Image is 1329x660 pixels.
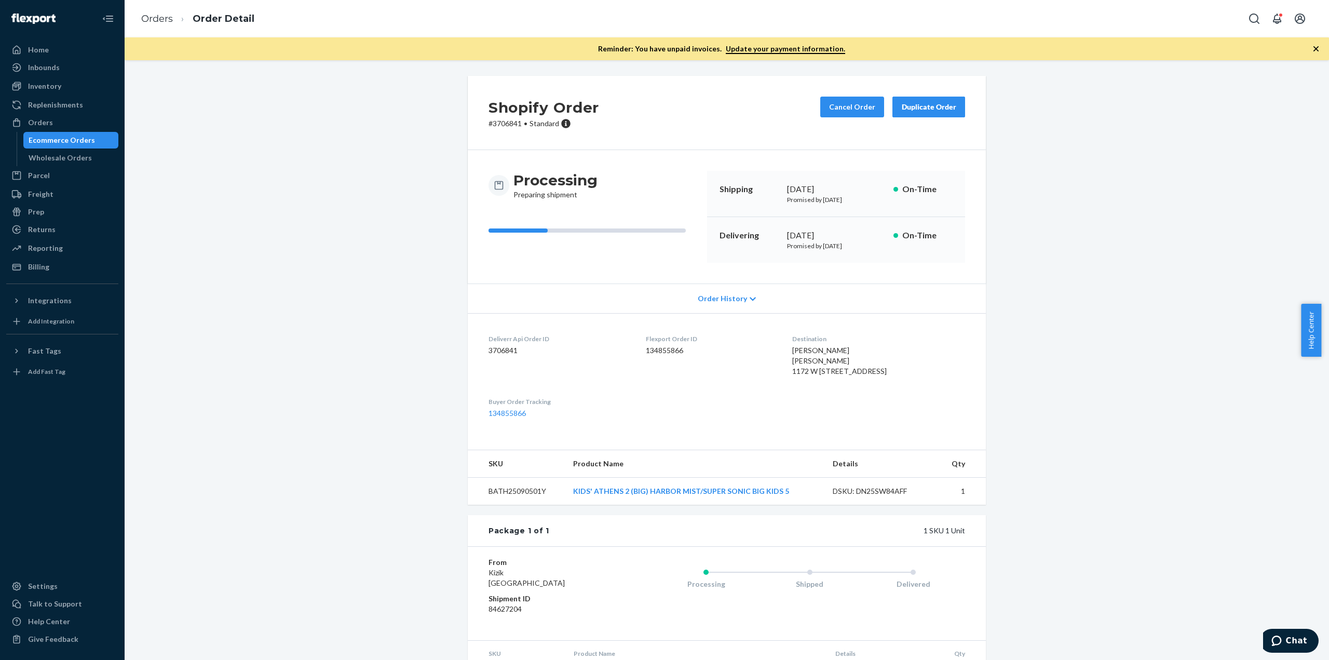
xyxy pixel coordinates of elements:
ol: breadcrumbs [133,4,263,34]
p: On-Time [902,183,953,195]
button: Open Search Box [1244,8,1265,29]
img: Flexport logo [11,14,56,24]
div: Billing [28,262,49,272]
button: Integrations [6,292,118,309]
div: Package 1 of 1 [489,526,549,536]
dt: Deliverr Api Order ID [489,334,629,343]
dt: Buyer Order Tracking [489,397,629,406]
dt: From [489,557,613,568]
iframe: Opens a widget where you can chat to one of our agents [1263,629,1319,655]
div: [DATE] [787,230,885,241]
button: Give Feedback [6,631,118,648]
p: # 3706841 [489,118,599,129]
button: Talk to Support [6,596,118,612]
h2: Shopify Order [489,97,599,118]
div: [DATE] [787,183,885,195]
a: Orders [6,114,118,131]
button: Close Navigation [98,8,118,29]
a: Inventory [6,78,118,95]
dt: Destination [792,334,965,343]
div: Prep [28,207,44,217]
a: Help Center [6,613,118,630]
td: BATH25090501Y [468,478,565,505]
div: Orders [28,117,53,128]
th: Product Name [565,450,824,478]
p: Shipping [720,183,779,195]
div: Returns [28,224,56,235]
a: Add Integration [6,313,118,330]
div: Processing [654,579,758,589]
div: Shipped [758,579,862,589]
a: Returns [6,221,118,238]
div: Inventory [28,81,61,91]
h3: Processing [513,171,598,190]
p: Promised by [DATE] [787,241,885,250]
span: Order History [698,293,747,304]
a: Orders [141,13,173,24]
div: Add Fast Tag [28,367,65,376]
span: Kizik [GEOGRAPHIC_DATA] [489,568,565,587]
button: Fast Tags [6,343,118,359]
a: KIDS' ATHENS 2 (BIG) HARBOR MIST/SUPER SONIC BIG KIDS 5 [573,487,789,495]
div: Duplicate Order [901,102,956,112]
div: Integrations [28,295,72,306]
div: Preparing shipment [513,171,598,200]
div: Wholesale Orders [29,153,92,163]
span: [PERSON_NAME] [PERSON_NAME] 1172 W [STREET_ADDRESS] [792,346,887,375]
span: Standard [530,119,559,128]
div: Parcel [28,170,50,181]
th: SKU [468,450,565,478]
a: Reporting [6,240,118,257]
a: Prep [6,204,118,220]
a: Home [6,42,118,58]
dd: 3706841 [489,345,629,356]
p: Promised by [DATE] [787,195,885,204]
dt: Shipment ID [489,594,613,604]
dd: 134855866 [646,345,776,356]
div: Freight [28,189,53,199]
div: Give Feedback [28,634,78,644]
div: Reporting [28,243,63,253]
div: DSKU: DN25SW84AFF [833,486,930,496]
p: Reminder: You have unpaid invoices. [598,44,845,54]
a: Update your payment information. [726,44,845,54]
button: Duplicate Order [892,97,965,117]
div: Talk to Support [28,599,82,609]
div: Add Integration [28,317,74,326]
a: 134855866 [489,409,526,417]
div: 1 SKU 1 Unit [549,526,965,536]
a: Wholesale Orders [23,150,119,166]
td: 1 [938,478,986,505]
div: Ecommerce Orders [29,135,95,145]
a: Inbounds [6,59,118,76]
div: Fast Tags [28,346,61,356]
button: Cancel Order [820,97,884,117]
div: Replenishments [28,100,83,110]
a: Billing [6,259,118,275]
span: • [524,119,527,128]
dt: Flexport Order ID [646,334,776,343]
th: Details [824,450,939,478]
div: Home [28,45,49,55]
a: Freight [6,186,118,203]
a: Add Fast Tag [6,363,118,380]
a: Settings [6,578,118,595]
a: Parcel [6,167,118,184]
div: Inbounds [28,62,60,73]
a: Replenishments [6,97,118,113]
p: Delivering [720,230,779,241]
th: Qty [938,450,986,478]
button: Open account menu [1290,8,1310,29]
div: Help Center [28,616,70,627]
a: Order Detail [193,13,254,24]
button: Help Center [1301,304,1321,357]
p: On-Time [902,230,953,241]
dd: 84627204 [489,604,613,614]
a: Ecommerce Orders [23,132,119,149]
div: Settings [28,581,58,591]
button: Open notifications [1267,8,1287,29]
div: Delivered [861,579,965,589]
